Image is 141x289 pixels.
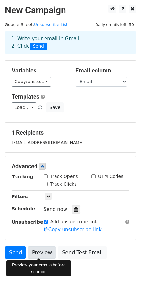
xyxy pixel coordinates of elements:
label: Track Clicks [50,181,77,188]
strong: Tracking [12,174,33,179]
button: Save [46,102,63,112]
label: UTM Codes [98,173,123,180]
strong: Filters [12,194,28,199]
h5: Email column [76,67,130,74]
a: Copy unsubscribe link [44,227,102,233]
a: Daily emails left: 50 [93,22,136,27]
h5: Advanced [12,163,129,170]
iframe: Chat Widget [109,258,141,289]
a: Send [5,246,26,259]
label: Track Opens [50,173,78,180]
h5: 1 Recipients [12,129,129,136]
h2: New Campaign [5,5,136,16]
a: Unsubscribe List [34,22,68,27]
small: [EMAIL_ADDRESS][DOMAIN_NAME] [12,140,84,145]
strong: Schedule [12,206,35,211]
a: Load... [12,102,36,112]
a: Preview [28,246,56,259]
div: 1. Write your email in Gmail 2. Click [6,35,135,50]
a: Copy/paste... [12,77,51,87]
span: Send [30,43,47,50]
strong: Unsubscribe [12,219,43,225]
label: Add unsubscribe link [50,218,97,225]
span: Send now [44,207,67,212]
small: Google Sheet: [5,22,68,27]
h5: Variables [12,67,66,74]
span: Daily emails left: 50 [93,21,136,28]
div: Preview your emails before sending [6,260,71,276]
a: Templates [12,93,39,100]
a: Send Test Email [58,246,107,259]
